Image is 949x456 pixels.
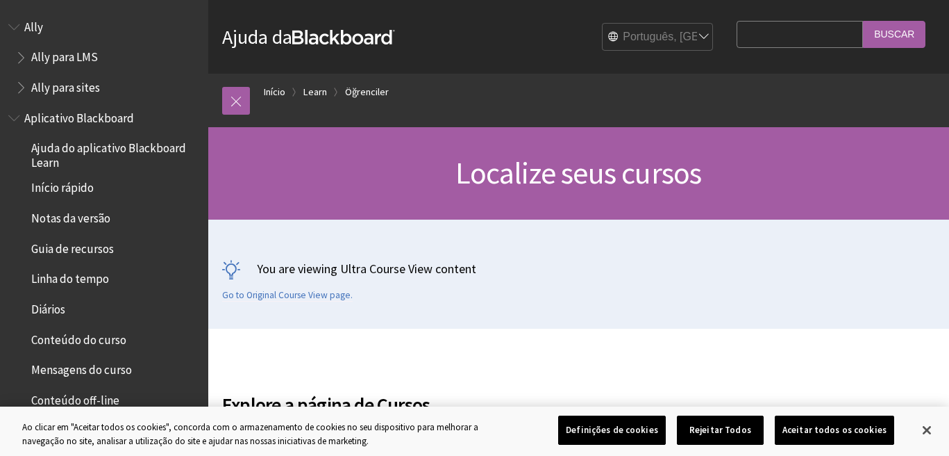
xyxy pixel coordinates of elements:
[8,15,200,99] nav: Book outline for Anthology Ally Help
[264,83,285,101] a: Início
[222,260,935,277] p: You are viewing Ultra Course View content
[31,328,126,347] span: Conteúdo do curso
[222,289,353,302] a: Go to Original Course View page.
[222,24,395,49] a: Ajuda daBlackboard
[222,373,730,419] h2: Explore a página de Cursos
[455,154,701,192] span: Localize seus cursos
[31,46,98,65] span: Ally para LMS
[22,421,522,448] div: Ao clicar em "Aceitar todos os cookies", concorda com o armazenamento de cookies no seu dispositi...
[677,416,764,445] button: Rejeitar Todos
[31,137,199,170] span: Ajuda do aplicativo Blackboard Learn
[31,76,100,95] span: Ally para sites
[912,415,942,446] button: Fechar
[558,416,666,445] button: Definições de cookies
[24,15,43,34] span: Ally
[31,206,110,225] span: Notas da versão
[31,359,132,377] span: Mensagens do curso
[31,237,114,256] span: Guia de recursos
[292,30,395,44] strong: Blackboard
[24,106,134,125] span: Aplicativo Blackboard
[345,83,389,101] a: Öğrenciler
[303,83,327,101] a: Learn
[31,268,109,286] span: Linha do tempo
[31,298,65,316] span: Diários
[31,389,119,407] span: Conteúdo off-line
[603,24,714,51] select: Site Language Selector
[775,416,894,445] button: Aceitar todos os cookies
[31,177,94,195] span: Início rápido
[863,21,925,48] input: Buscar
